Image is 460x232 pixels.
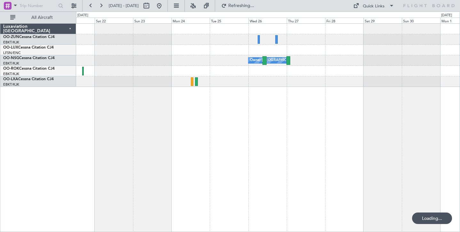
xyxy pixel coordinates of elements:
a: EBKT/KJK [3,61,19,66]
a: OO-NSGCessna Citation CJ4 [3,56,55,60]
div: Sun 23 [133,18,171,23]
div: Tue 25 [210,18,248,23]
div: Owner [GEOGRAPHIC_DATA]-[GEOGRAPHIC_DATA] [250,56,336,65]
a: EBKT/KJK [3,82,19,87]
div: Mon 24 [171,18,210,23]
button: Refreshing... [218,1,257,11]
a: EBKT/KJK [3,40,19,45]
div: [DATE] [441,13,452,18]
div: Sat 29 [363,18,402,23]
a: OO-LXACessna Citation CJ4 [3,77,54,81]
span: OO-ZUN [3,35,19,39]
div: Wed 26 [248,18,287,23]
span: All Aircraft [17,15,67,20]
span: OO-LXA [3,77,18,81]
button: Quick Links [350,1,397,11]
a: OO-ZUNCessna Citation CJ4 [3,35,55,39]
span: [DATE] - [DATE] [109,3,139,9]
input: Trip Number [19,1,56,11]
span: Refreshing... [228,4,255,8]
a: OO-LUXCessna Citation CJ4 [3,46,54,50]
div: Sun 30 [402,18,440,23]
span: OO-LUX [3,46,18,50]
a: EBKT/KJK [3,72,19,76]
div: [DATE] [77,13,88,18]
div: Sat 22 [95,18,133,23]
span: OO-ROK [3,67,19,71]
a: OO-ROKCessna Citation CJ4 [3,67,55,71]
div: Loading... [412,213,452,224]
button: All Aircraft [7,12,69,23]
a: LFSN/ENC [3,50,21,55]
div: Quick Links [363,3,385,10]
div: Thu 27 [287,18,325,23]
div: Fri 28 [325,18,363,23]
span: OO-NSG [3,56,19,60]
